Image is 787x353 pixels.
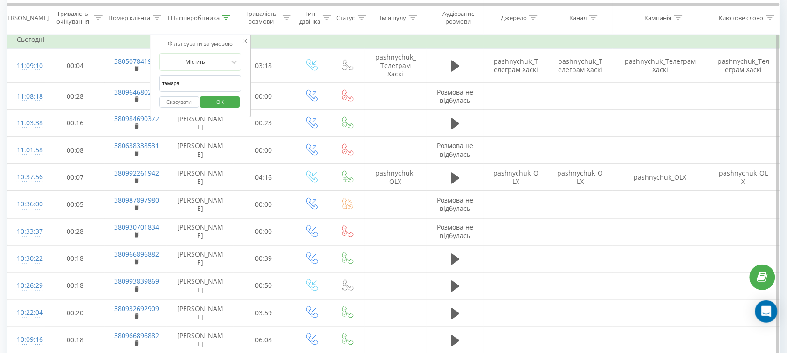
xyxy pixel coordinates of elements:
[645,14,672,21] div: Кампанія
[234,218,293,245] td: 00:00
[114,196,159,205] a: 380987897980
[501,14,527,21] div: Джерело
[17,304,36,322] div: 10:22:04
[380,14,407,21] div: Ім'я пулу
[168,14,220,21] div: ПІБ співробітника
[114,57,159,66] a: 380507841930
[167,218,234,245] td: [PERSON_NAME]
[299,10,320,26] div: Тип дзвінка
[337,14,355,21] div: Статус
[114,305,159,313] a: 380932692909
[17,88,36,106] div: 11:08:18
[755,300,778,323] div: Open Intercom Messenger
[613,49,708,83] td: pashnychuk_Телеграм Хаскі
[159,96,199,108] button: Скасувати
[17,115,36,133] div: 11:03:38
[167,245,234,272] td: [PERSON_NAME]
[45,164,105,191] td: 00:07
[234,110,293,137] td: 00:23
[234,83,293,110] td: 00:00
[234,272,293,299] td: 00:50
[7,30,780,49] td: Сьогодні
[109,14,151,21] div: Номер клієнта
[114,142,159,150] a: 380638338531
[242,10,280,26] div: Тривалість розмови
[114,169,159,178] a: 380992261942
[45,218,105,245] td: 00:28
[45,272,105,299] td: 00:18
[167,300,234,327] td: [PERSON_NAME]
[570,14,587,21] div: Канал
[45,110,105,137] td: 00:16
[54,10,92,26] div: Тривалість очікування
[17,142,36,160] div: 11:01:58
[45,300,105,327] td: 00:20
[437,223,474,240] span: Розмова не відбулась
[114,332,159,340] a: 380966896882
[234,49,293,83] td: 03:18
[437,88,474,105] span: Розмова не відбулась
[365,164,427,191] td: pashnychuk_OLX
[167,164,234,191] td: [PERSON_NAME]
[234,245,293,272] td: 00:39
[2,14,49,21] div: [PERSON_NAME]
[17,57,36,75] div: 11:09:10
[234,137,293,164] td: 00:00
[484,49,548,83] td: pashnychuk_Телеграм Хаскі
[114,250,159,259] a: 380966896882
[548,49,613,83] td: pashnychuk_Телеграм Хаскі
[17,277,36,295] div: 10:26:29
[200,96,240,108] button: OK
[159,39,242,48] div: Фільтрувати за умовою
[234,164,293,191] td: 04:16
[708,49,780,83] td: pashnychuk_Телеграм Хаскі
[45,191,105,218] td: 00:05
[114,115,159,123] a: 380984690372
[435,10,482,26] div: Аудіозапис розмови
[45,245,105,272] td: 00:18
[114,88,159,96] a: 380964680290
[484,164,548,191] td: pashnychuk_OLX
[548,164,613,191] td: pashnychuk_OLX
[708,164,780,191] td: pashnychuk_OLX
[114,223,159,232] a: 380930701834
[207,95,233,109] span: OK
[17,196,36,214] div: 10:36:00
[45,83,105,110] td: 00:28
[114,277,159,286] a: 380993839869
[167,191,234,218] td: [PERSON_NAME]
[167,272,234,299] td: [PERSON_NAME]
[17,331,36,349] div: 10:09:16
[234,191,293,218] td: 00:00
[167,137,234,164] td: [PERSON_NAME]
[17,169,36,187] div: 10:37:56
[45,137,105,164] td: 00:08
[159,75,242,92] input: Введіть значення
[234,300,293,327] td: 03:59
[167,110,234,137] td: [PERSON_NAME]
[17,223,36,241] div: 10:33:37
[365,49,427,83] td: pashnychuk_Телеграм Хаскі
[45,49,105,83] td: 00:04
[719,14,764,21] div: Ключове слово
[17,250,36,268] div: 10:30:22
[613,164,708,191] td: pashnychuk_OLX
[437,196,474,213] span: Розмова не відбулась
[437,142,474,159] span: Розмова не відбулась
